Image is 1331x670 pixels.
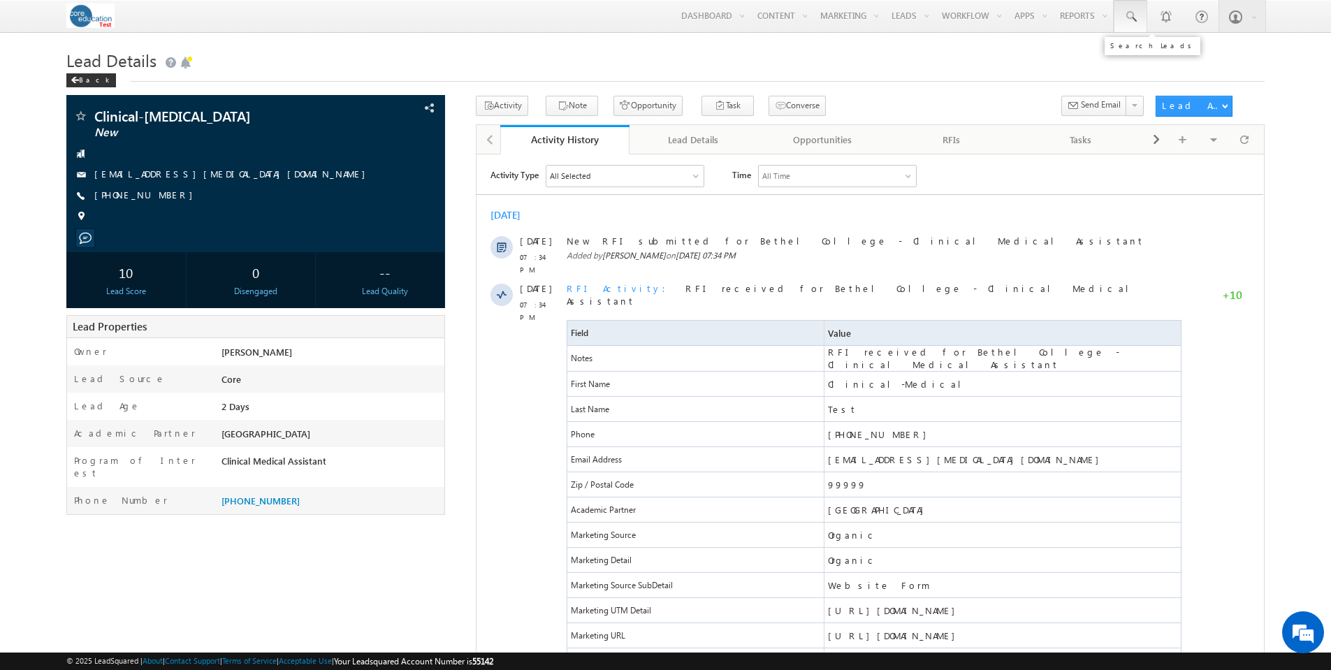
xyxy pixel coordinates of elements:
span: Marketing CPL [91,595,347,619]
a: [PHONE_NUMBER] [94,189,200,201]
span: [DATE] [43,80,75,93]
button: Send Email [1061,96,1127,116]
span: [GEOGRAPHIC_DATA] [351,349,454,362]
span: Marketing Source SubDetail [91,418,347,443]
span: Marketing Detail [91,393,347,418]
span: Marketing UTM Detail [94,450,175,463]
div: Disengaged [200,285,312,298]
span: Notes [94,198,116,210]
span: Marketing UTM Detail [91,444,347,468]
div: Lead Score [70,285,182,298]
span: Program of Interest [91,544,347,569]
a: Acceptable Use [279,656,332,665]
span: WFD [351,576,373,588]
a: Opportunities [759,125,888,154]
span: 0 [351,601,366,613]
span: Last Name [94,249,133,261]
span: 99999 [351,324,390,337]
div: Activity History [511,133,619,146]
div: All Selected [73,15,114,28]
span: Marketing Detail [94,400,155,412]
span: Clinical-[MEDICAL_DATA] [94,109,331,123]
img: d_60004797649_company_0_60004797649 [24,73,59,92]
span: Source [91,620,347,644]
textarea: Type your message and hit 'Enter' [18,129,255,418]
span: Marketing URL [94,475,149,488]
span: IP Address [91,494,347,518]
span: Vendor [94,651,121,664]
label: Program of Interest [74,454,203,479]
span: New [94,126,331,140]
label: Academic Partner [74,427,196,439]
span: Enrollment Resources [351,651,525,664]
span: Pathway [94,576,126,588]
span: Marketing Source SubDetail [94,425,196,437]
span: Value [351,173,374,185]
label: Lead Source [74,372,166,385]
span: Source [94,626,119,639]
span: Zip / Postal Code [94,324,157,337]
span: Core [351,626,376,639]
a: Contact Support [165,656,220,665]
a: [PHONE_NUMBER] [221,495,300,507]
button: Converse [769,96,826,116]
span: Vendor [91,645,347,669]
span: 55142 [472,656,493,667]
span: Marketing Source [91,368,347,393]
span: Organic [351,400,402,412]
span: Notes [91,191,347,217]
span: Your Leadsquared Account Number is [334,656,493,667]
span: Program of Interest [94,551,165,563]
div: All Time [286,15,314,28]
span: Academic Partner [91,343,347,367]
span: 07:34 PM [43,144,85,169]
span: TCPA Compliance [94,525,159,538]
span: Field [94,173,112,185]
a: Terms of Service [222,656,277,665]
a: [EMAIL_ADDRESS][MEDICAL_DATA][DOMAIN_NAME] [94,168,372,180]
span: [EMAIL_ADDRESS][MEDICAL_DATA][DOMAIN_NAME] [351,299,630,312]
span: Clinical Medical Assistant [351,551,583,563]
div: 2 Days [218,400,444,419]
span: Email Address [91,293,347,317]
span: Organic [351,374,402,387]
div: Opportunities [770,131,875,148]
span: Academic Partner [94,349,159,362]
div: Lead Details [641,131,746,148]
span: Activity Type [14,10,62,31]
div: [DATE] [14,54,59,67]
span: New RFI submitted for Bethel College - Clinical Medical Assistant [90,80,708,93]
span: Zip / Postal Code [91,318,347,342]
span: +10 [745,134,766,151]
span: [PHONE_NUMBER] [351,274,457,286]
span: TCPA Compliance [91,519,347,544]
a: RFIs [888,125,1017,154]
span: Last Name [91,242,347,267]
div: Minimize live chat window [229,7,263,41]
span: RFI received for Bethel College - Clinical Medical Assistant [351,191,704,217]
span: Added by on [90,95,708,108]
span: Website Form [351,425,453,437]
div: 10 [70,259,182,285]
button: Lead Actions [1156,96,1232,117]
span: IP Address [94,500,133,513]
span: Pathway [91,569,347,594]
div: Core [218,372,444,392]
span: Marketing URL [91,469,347,493]
div: Chat with us now [73,73,235,92]
button: Note [546,96,598,116]
span: Phone [91,268,347,292]
span: [DATE] 07:34 PM [199,96,259,106]
span: [PERSON_NAME] [126,96,189,106]
span: Test [351,249,381,261]
div: Tasks [1028,131,1133,148]
span: [DATE] [43,128,75,140]
span: Send Email [1081,99,1121,111]
a: Back [66,73,123,85]
span: [PERSON_NAME] [221,346,292,358]
label: Owner [74,345,107,358]
span: [URL][DOMAIN_NAME] [351,450,486,463]
button: Activity [476,96,528,116]
span: Email Address [94,299,145,312]
span: [TECHNICAL_ID] [351,500,443,513]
